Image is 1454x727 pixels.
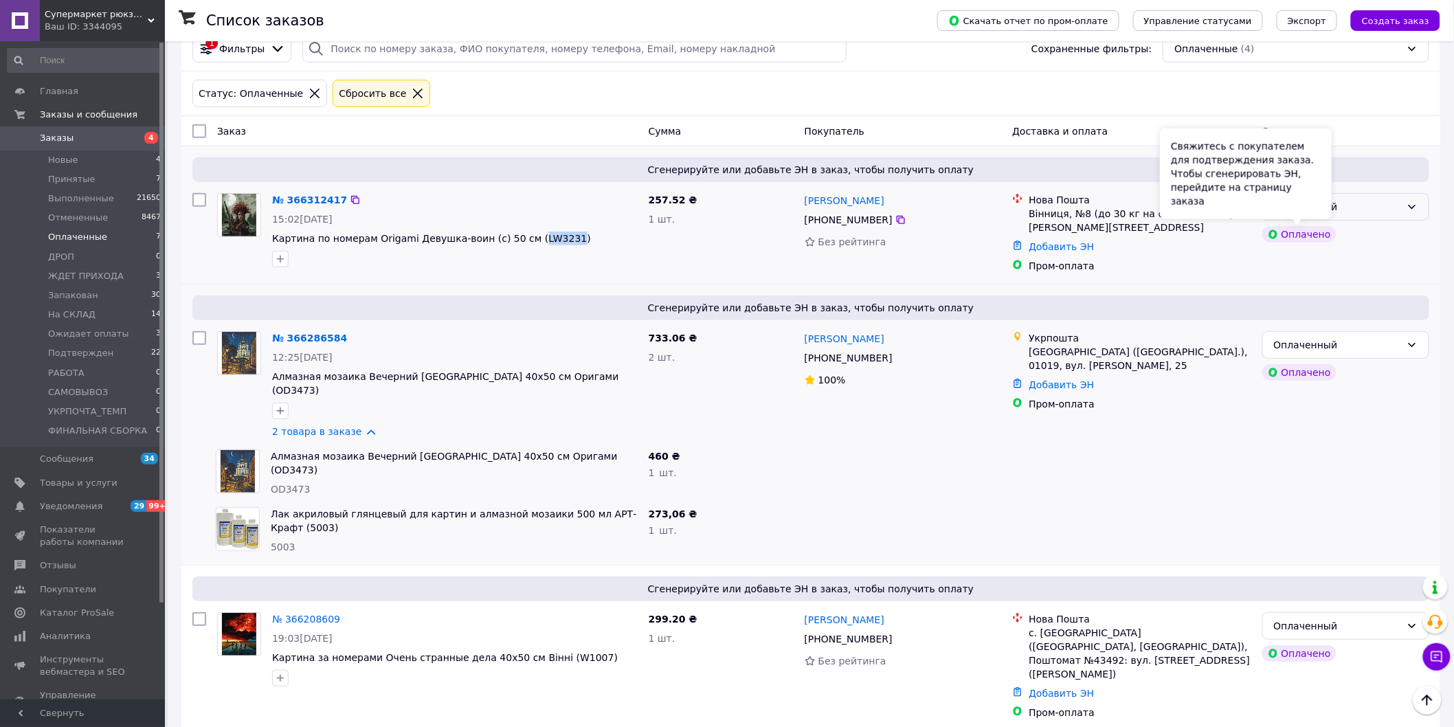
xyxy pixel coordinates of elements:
[48,289,98,302] span: Запакован
[40,132,74,144] span: Заказы
[222,613,256,656] img: Фото товару
[1029,331,1251,345] div: Укрпошта
[1174,42,1238,56] span: Оплаченные
[217,126,246,137] span: Заказ
[40,559,76,572] span: Отзывы
[649,614,697,625] span: 299.20 ₴
[818,374,846,385] span: 100%
[1362,16,1429,26] span: Создать заказ
[271,484,310,495] span: OD3473
[649,333,697,344] span: 733.06 ₴
[156,270,161,282] span: 3
[805,194,884,208] a: [PERSON_NAME]
[1274,618,1401,634] div: Оплаченный
[1029,706,1251,719] div: Пром-оплата
[937,10,1119,31] button: Скачать отчет по пром-оплате
[156,405,161,418] span: 0
[40,85,78,98] span: Главная
[805,214,893,225] span: [PHONE_NUMBER]
[805,353,893,363] span: [PHONE_NUMBER]
[48,173,96,186] span: Принятые
[271,451,618,476] a: Алмазная мозаика Вечерний [GEOGRAPHIC_DATA] 40х50 см Оригами (OD3473)
[198,582,1424,596] span: Сгенерируйте или добавьте ЭН в заказ, чтобы получить оплату
[1029,345,1251,372] div: [GEOGRAPHIC_DATA] ([GEOGRAPHIC_DATA].), 01019, вул. [PERSON_NAME], 25
[206,12,324,29] h1: Список заказов
[649,508,697,519] span: 273,06 ₴
[649,352,675,363] span: 2 шт.
[1029,612,1251,626] div: Нова Пошта
[649,525,677,536] span: 1 шт.
[142,212,161,224] span: 8467
[1133,10,1263,31] button: Управление статусами
[156,154,161,166] span: 4
[1029,241,1094,252] a: Добавить ЭН
[48,251,74,263] span: ДРОП
[1012,126,1108,137] span: Доставка и оплата
[144,132,158,144] span: 4
[649,194,697,205] span: 257.52 ₴
[48,425,147,437] span: ФИНАЛЬНАЯ СБОРКА
[1029,397,1251,411] div: Пром-оплата
[131,500,146,512] span: 29
[1029,259,1251,273] div: Пром-оплата
[818,656,886,667] span: Без рейтинга
[1144,16,1252,26] span: Управление статусами
[272,426,362,437] a: 2 товара в заказе
[48,309,96,321] span: На СКЛАД
[271,541,295,552] span: 5003
[1029,379,1094,390] a: Добавить ЭН
[45,8,148,21] span: Супермаркет рюкзаков "Rukzak-market"
[221,450,255,493] img: Фото товару
[1288,16,1326,26] span: Экспорт
[151,347,161,359] span: 22
[818,236,886,247] span: Без рейтинга
[48,347,113,359] span: Подтвержден
[40,453,93,465] span: Сообщения
[40,607,114,619] span: Каталог ProSale
[272,214,333,225] span: 15:02[DATE]
[272,633,333,644] span: 19:03[DATE]
[222,332,256,374] img: Фото товару
[40,477,118,489] span: Товары и услуги
[649,451,680,462] span: 460 ₴
[1029,626,1251,681] div: с. [GEOGRAPHIC_DATA] ([GEOGRAPHIC_DATA], [GEOGRAPHIC_DATA]), Поштомат №43492: вул. [STREET_ADDRES...
[1351,10,1440,31] button: Создать заказ
[48,367,85,379] span: РАБОТА
[217,331,261,375] a: Фото товару
[156,425,161,437] span: 0
[48,231,107,243] span: Оплаченные
[1413,686,1442,715] button: Наверх
[272,614,340,625] a: № 366208609
[40,524,127,548] span: Показатели работы компании
[48,270,124,282] span: ЖДЕТ ПРИХОДА
[156,173,161,186] span: 7
[156,328,161,340] span: 3
[156,251,161,263] span: 0
[156,367,161,379] span: 0
[649,126,682,137] span: Сумма
[649,633,675,644] span: 1 шт.
[217,193,261,237] a: Фото товару
[302,35,846,63] input: Поиск по номеру заказа, ФИО покупателя, номеру телефона, Email, номеру накладной
[272,652,618,663] a: Картина за номерами Очень странные дела 40х50 см Вінні (W1007)
[1029,193,1251,207] div: Нова Пошта
[156,386,161,399] span: 0
[1029,207,1251,234] div: Вінниця, №8 (до 30 кг на одне місце): вул. [PERSON_NAME][STREET_ADDRESS]
[1160,128,1332,219] div: Свяжитесь с покупателем для подтверждения заказа. Чтобы сгенерировать ЭН, перейдите на страницу з...
[272,371,619,396] a: Алмазная мозаика Вечерний [GEOGRAPHIC_DATA] 40х50 см Оригами (OD3473)
[222,194,256,236] img: Фото товару
[1031,42,1152,56] span: Сохраненные фильтры:
[948,14,1108,27] span: Скачать отчет по пром-оплате
[40,109,137,121] span: Заказы и сообщения
[1262,126,1297,137] span: Статус
[48,328,129,340] span: Ожидает оплаты
[805,332,884,346] a: [PERSON_NAME]
[151,309,161,321] span: 14
[48,192,114,205] span: Выполненные
[48,154,78,166] span: Новые
[1277,10,1337,31] button: Экспорт
[1241,43,1255,54] span: (4)
[198,163,1424,177] span: Сгенерируйте или добавьте ЭН в заказ, чтобы получить оплату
